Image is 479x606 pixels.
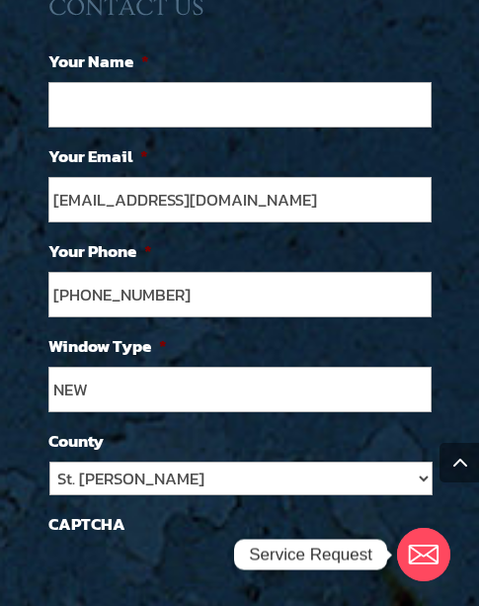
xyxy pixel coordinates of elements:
[48,513,125,535] label: CAPTCHA
[48,335,167,357] label: Window Type
[48,430,104,452] label: County
[48,50,149,72] label: Your Name
[48,240,152,262] label: Your Phone
[48,145,148,167] label: Your Email
[397,528,450,581] a: Email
